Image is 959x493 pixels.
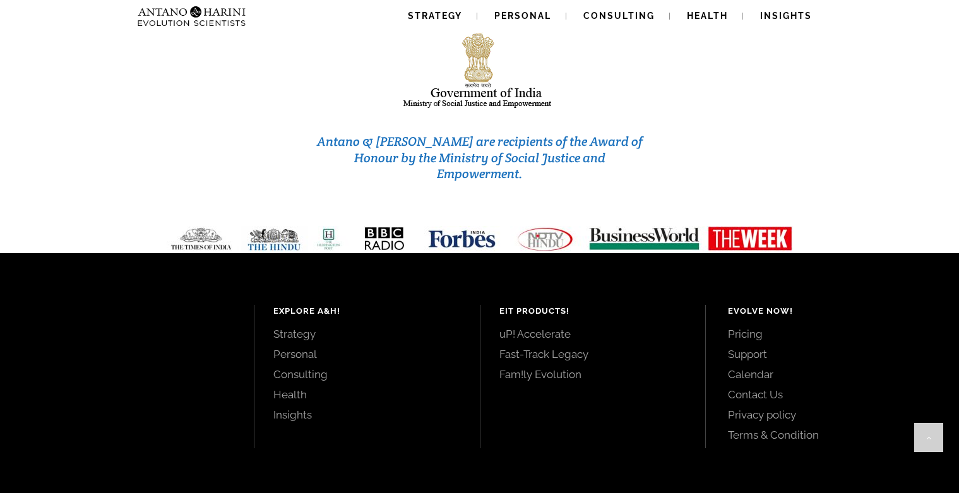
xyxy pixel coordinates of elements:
a: uP! Accelerate [499,327,686,341]
span: Consulting [583,11,655,21]
h4: Explore A&H! [273,305,460,318]
span: Health [687,11,728,21]
a: Insights [273,408,460,422]
a: Privacy policy [728,408,931,422]
a: Contact Us [728,388,931,401]
a: Calendar [728,367,931,381]
a: Health [273,388,460,401]
h4: EIT Products! [499,305,686,318]
a: Strategy [273,327,460,341]
img: india-logo1 [402,30,557,111]
a: Terms & Condition [728,428,931,442]
span: Strategy [408,11,462,21]
span: Insights [760,11,812,21]
h3: Antano & [PERSON_NAME] are recipients of the Award of Honour by the Ministry of Social Justice an... [313,134,646,182]
h4: Evolve Now! [728,305,931,318]
img: Media-Strip [157,226,803,252]
a: Consulting [273,367,460,381]
a: Personal [273,347,460,361]
span: Personal [494,11,551,21]
a: Fast-Track Legacy [499,347,686,361]
a: Support [728,347,931,361]
a: Pricing [728,327,931,341]
a: Fam!ly Evolution [499,367,686,381]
